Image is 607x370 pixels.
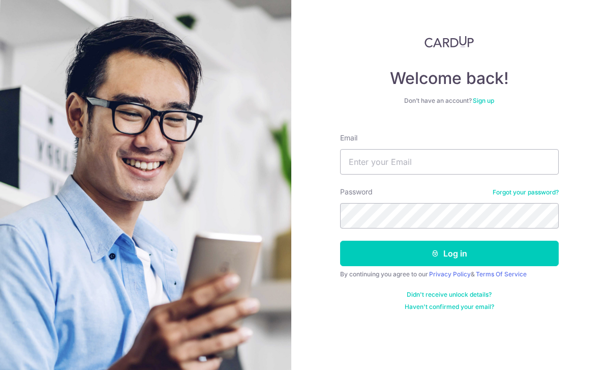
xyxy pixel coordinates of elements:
a: Forgot your password? [493,188,559,196]
input: Enter your Email [340,149,559,175]
div: By continuing you agree to our & [340,270,559,278]
img: CardUp Logo [424,36,474,48]
a: Haven't confirmed your email? [405,303,494,311]
label: Password [340,187,373,197]
label: Email [340,133,357,143]
a: Privacy Policy [429,270,471,278]
button: Log in [340,241,559,266]
a: Terms Of Service [476,270,527,278]
a: Didn't receive unlock details? [407,291,492,299]
h4: Welcome back! [340,68,559,89]
div: Don’t have an account? [340,97,559,105]
a: Sign up [473,97,494,104]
